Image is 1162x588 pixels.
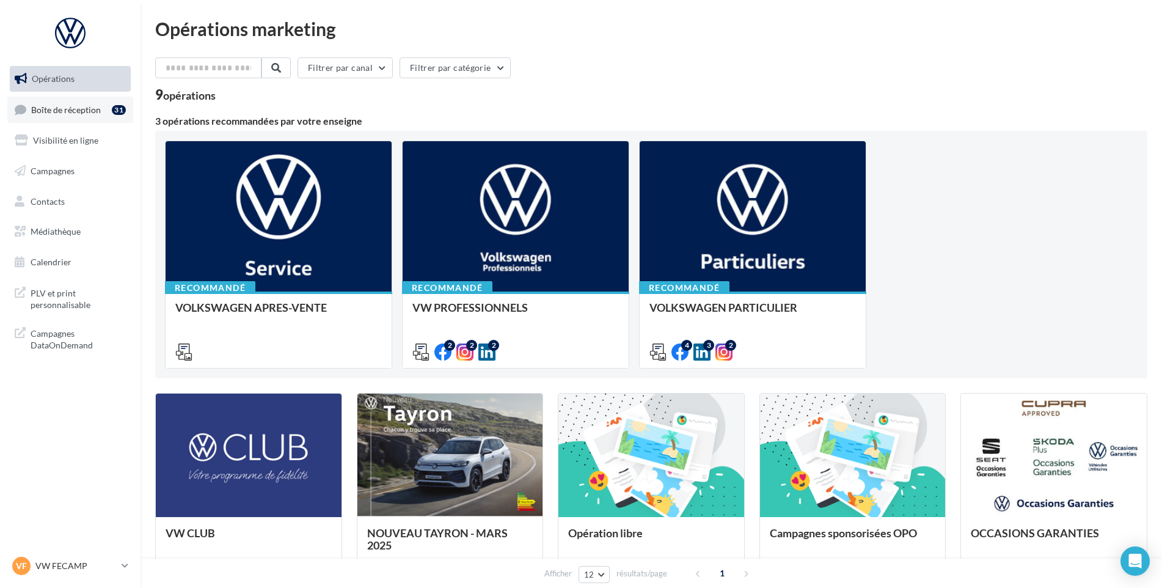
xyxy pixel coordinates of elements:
span: OCCASIONS GARANTIES [971,526,1099,540]
span: VOLKSWAGEN APRES-VENTE [175,301,327,314]
span: Boîte de réception [31,104,101,114]
span: Campagnes sponsorisées OPO [770,526,917,540]
span: Médiathèque [31,226,81,237]
button: Filtrer par catégorie [400,57,511,78]
div: 2 [444,340,455,351]
div: Open Intercom Messenger [1120,546,1150,576]
span: VW CLUB [166,526,215,540]
div: opérations [163,90,216,101]
span: résultats/page [616,568,667,579]
div: 3 opérations recommandées par votre enseigne [155,116,1147,126]
button: Filtrer par canal [298,57,393,78]
span: Afficher [544,568,572,579]
span: PLV et print personnalisable [31,285,126,311]
a: Boîte de réception31 [7,97,133,123]
a: Campagnes [7,158,133,184]
span: Contacts [31,196,65,206]
span: Opération libre [568,526,643,540]
div: 2 [488,340,499,351]
div: 4 [681,340,692,351]
div: 2 [725,340,736,351]
span: Campagnes [31,166,75,176]
div: Recommandé [639,281,729,295]
a: Médiathèque [7,219,133,244]
a: Visibilité en ligne [7,128,133,153]
span: Campagnes DataOnDemand [31,325,126,351]
div: 9 [155,88,216,101]
a: PLV et print personnalisable [7,280,133,316]
div: Recommandé [165,281,255,295]
span: VF [16,560,27,572]
a: Contacts [7,189,133,215]
span: VOLKSWAGEN PARTICULIER [649,301,797,314]
p: VW FECAMP [35,560,117,572]
button: 12 [579,566,610,583]
a: Calendrier [7,249,133,275]
span: 1 [712,564,732,583]
div: 31 [112,105,126,115]
a: Campagnes DataOnDemand [7,320,133,356]
div: 2 [466,340,477,351]
span: Opérations [32,73,75,84]
a: VF VW FECAMP [10,554,131,578]
span: VW PROFESSIONNELS [412,301,528,314]
div: 3 [703,340,714,351]
a: Opérations [7,66,133,92]
span: Calendrier [31,257,71,267]
div: Recommandé [402,281,492,295]
div: Opérations marketing [155,20,1147,38]
span: 12 [584,570,594,579]
span: NOUVEAU TAYRON - MARS 2025 [367,526,508,552]
span: Visibilité en ligne [33,135,98,145]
